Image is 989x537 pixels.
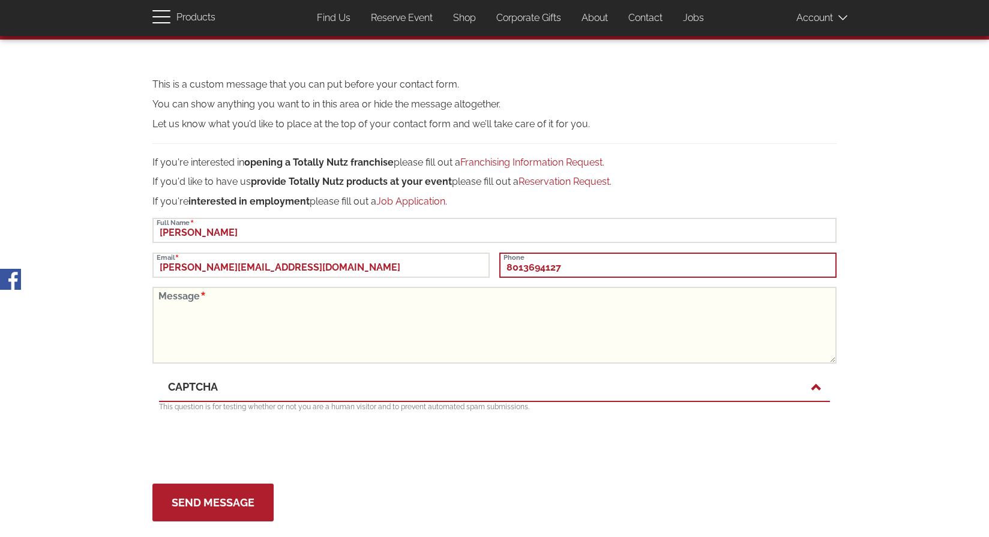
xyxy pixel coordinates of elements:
[674,7,713,30] a: Jobs
[152,484,274,521] button: Send Message
[188,196,310,207] strong: interested in employment
[168,379,821,395] a: CAPTCHA
[159,402,830,412] p: This question is for testing whether or not you are a human visitor and to prevent automated spam...
[499,253,837,278] input: Phone
[362,7,442,30] a: Reserve Event
[152,78,837,92] p: This is a custom message that you can put before your contact form.
[152,98,837,112] p: You can show anything you want to in this area or hide the message altogether.
[159,418,341,465] iframe: reCAPTCHA
[619,7,672,30] a: Contact
[152,253,490,278] input: Email
[460,157,603,168] a: Franchising Information Request
[152,118,837,131] p: Let us know what you’d like to place at the top of your contact form and we’ll take care of it fo...
[376,196,445,207] a: Job Application
[152,195,837,209] p: If you're please fill out a .
[152,156,837,170] p: If you're interested in please fill out a .
[308,7,359,30] a: Find Us
[152,218,837,243] input: Full Name
[444,7,485,30] a: Shop
[152,175,837,189] p: If you'd like to have us please fill out a .
[244,157,394,168] strong: opening a Totally Nutz franchise
[487,7,570,30] a: Corporate Gifts
[176,9,215,26] span: Products
[573,7,617,30] a: About
[519,176,610,187] a: Reservation Request
[251,176,452,187] strong: provide Totally Nutz products at your event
